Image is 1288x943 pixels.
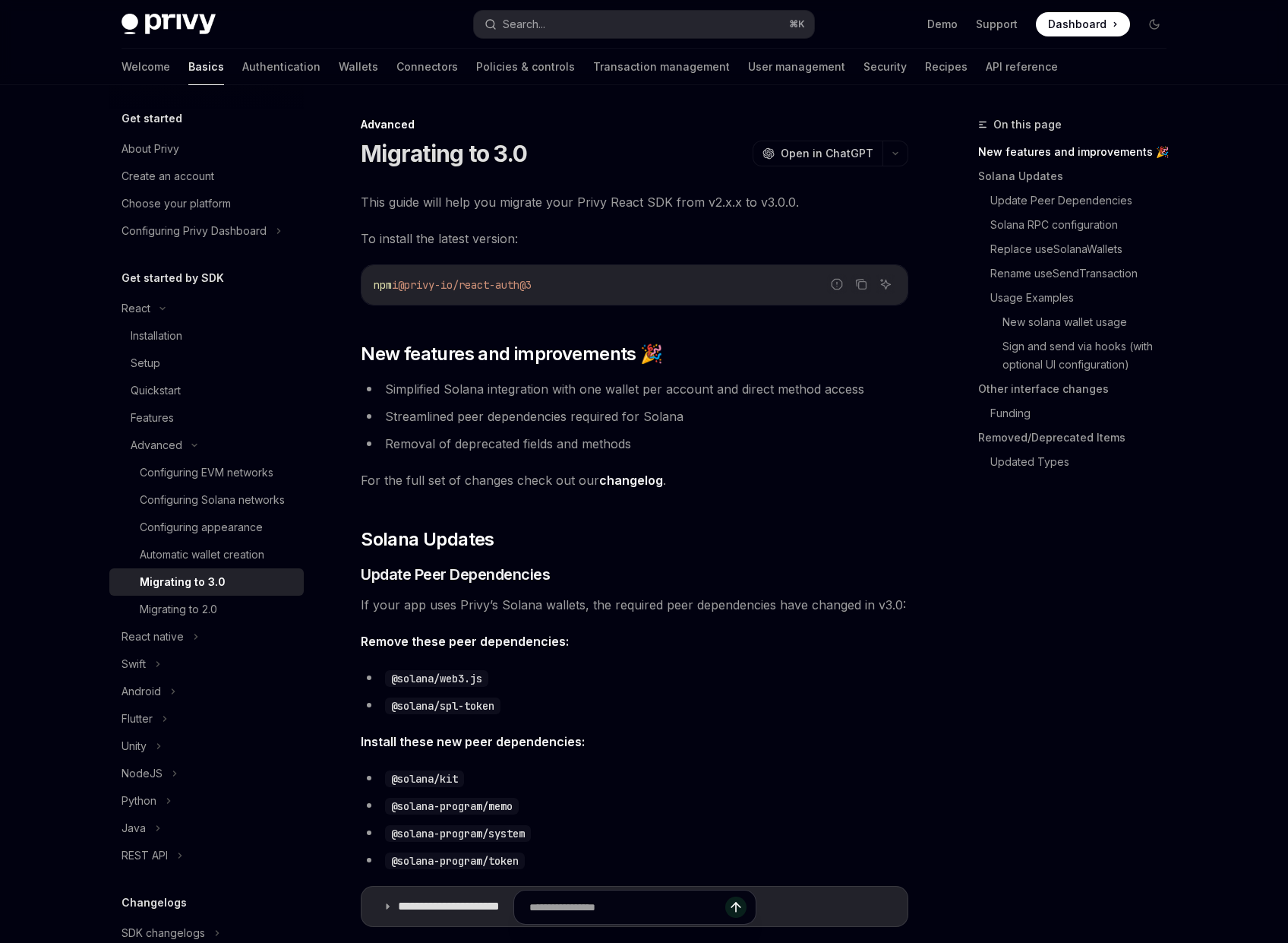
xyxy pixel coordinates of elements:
button: Toggle dark mode [1142,12,1166,36]
div: Configuring Solana networks [140,491,285,509]
div: Search... [503,15,545,33]
a: Welcome [122,49,170,85]
code: @solana-program/memo [385,798,519,815]
a: Other interface changes [978,377,1179,401]
a: Policies & controls [476,49,575,85]
button: Report incorrect code [827,274,847,294]
div: Android [122,682,161,701]
div: Automatic wallet creation [140,546,264,564]
div: Configuring EVM networks [140,464,273,482]
span: On this page [993,116,1062,134]
img: dark logo [122,14,216,35]
span: Solana Updates [361,527,494,552]
a: Installation [109,322,304,350]
div: Choose your platform [122,195,231,213]
span: i [392,278,398,292]
span: To install the latest version: [361,228,908,249]
span: New features and improvements 🎉 [361,342,662,366]
a: Solana RPC configuration [990,213,1179,237]
div: Migrating to 3.0 [140,573,226,591]
a: Sign and send via hooks (with optional UI configuration) [1002,334,1179,377]
li: Simplified Solana integration with one wallet per account and direct method access [361,378,908,400]
a: Choose your platform [109,190,304,217]
a: Wallets [339,49,378,85]
div: Features [131,409,174,427]
a: Removed/Deprecated Items [978,426,1179,450]
a: Dashboard [1036,12,1130,36]
a: Funding [990,401,1179,426]
a: Solana Updates [978,164,1179,188]
a: Migrating to 2.0 [109,596,304,623]
span: For the full set of changes check out our . [361,470,908,491]
div: About Privy [122,140,179,158]
button: Open in ChatGPT [753,141,882,166]
a: Authentication [242,49,320,85]
a: Rename useSendTransaction [990,261,1179,286]
div: Configuring appearance [140,518,263,536]
a: Automatic wallet creation [109,541,304,568]
button: Copy the contents from the code block [851,274,871,294]
li: Removal of deprecated fields and methods [361,433,908,454]
h5: Get started [122,109,182,128]
a: Connectors [396,49,458,85]
a: About Privy [109,135,304,163]
span: This guide will help you migrate your Privy React SDK from v2.x.x to v3.0.0. [361,191,908,213]
div: React native [122,628,184,646]
div: Setup [131,354,160,372]
div: Java [122,819,146,837]
div: Flutter [122,710,153,728]
a: Replace useSolanaWallets [990,237,1179,261]
div: Create an account [122,167,214,185]
a: API reference [986,49,1058,85]
code: @solana/web3.js [385,670,488,687]
h1: Migrating to 3.0 [361,140,527,167]
a: New solana wallet usage [1002,310,1179,334]
code: @solana-program/system [385,825,531,842]
code: @solana/kit [385,771,464,787]
a: Usage Examples [990,286,1179,310]
a: Migrating to 3.0 [109,568,304,596]
div: Unity [122,737,147,755]
li: Streamlined peer dependencies required for Solana [361,406,908,427]
a: Configuring Solana networks [109,486,304,514]
div: REST API [122,846,168,865]
div: Installation [131,327,182,345]
h5: Changelogs [122,894,187,912]
a: changelog [599,473,663,489]
a: Demo [927,17,958,32]
a: Features [109,404,304,432]
a: Configuring EVM networks [109,459,304,486]
a: Create an account [109,163,304,190]
div: Swift [122,655,146,673]
div: NodeJS [122,764,163,783]
button: Ask AI [876,274,895,294]
span: npm [374,278,392,292]
span: @privy-io/react-auth@3 [398,278,532,292]
a: Quickstart [109,377,304,404]
strong: Remove these peer dependencies: [361,634,569,649]
button: Send message [725,897,747,918]
div: Advanced [131,436,182,454]
div: SDK changelogs [122,924,205,942]
span: ⌘ K [789,18,805,30]
code: @solana-program/token [385,853,525,869]
div: Quickstart [131,381,181,400]
button: Search...⌘K [474,11,814,38]
span: Update Peer Dependencies [361,564,550,585]
a: Configuring appearance [109,514,304,541]
h5: Get started by SDK [122,269,224,287]
a: New features and improvements 🎉 [978,140,1179,164]
a: Security [863,49,907,85]
a: Transaction management [593,49,730,85]
a: Support [976,17,1018,32]
a: Recipes [925,49,968,85]
span: Open in ChatGPT [781,146,873,161]
div: Python [122,792,156,810]
a: Update Peer Dependencies [990,188,1179,213]
a: User management [748,49,845,85]
div: React [122,299,150,318]
div: Migrating to 2.0 [140,600,217,619]
span: If your app uses Privy’s Solana wallets, the required peer dependencies have changed in v3.0: [361,594,908,615]
span: Dashboard [1048,17,1106,32]
div: Advanced [361,117,908,132]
